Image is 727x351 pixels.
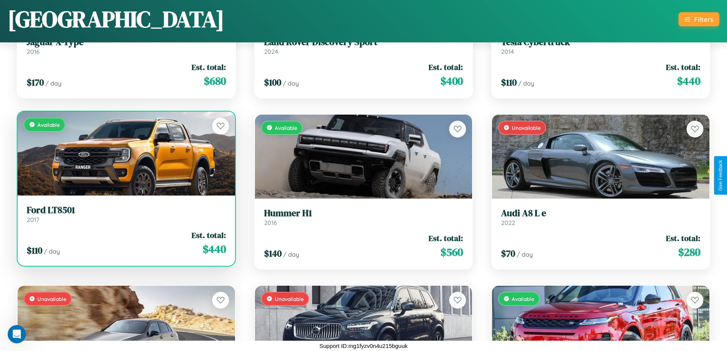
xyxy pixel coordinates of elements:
span: / day [283,79,299,87]
span: $ 440 [203,241,226,257]
a: Ford LT85012017 [27,205,226,223]
h1: [GEOGRAPHIC_DATA] [8,3,224,35]
h3: Ford LT8501 [27,205,226,216]
p: Support ID: mg1fyzv0n4u215bguuk [319,341,408,351]
span: Est. total: [666,233,700,244]
a: Land Rover Discovery Sport2024 [264,37,463,55]
span: $ 110 [27,244,42,257]
span: $ 170 [27,76,44,89]
span: $ 100 [264,76,281,89]
span: Est. total: [429,233,463,244]
span: $ 140 [264,247,282,260]
span: / day [44,247,60,255]
a: Tesla Cybertruck2014 [501,37,700,55]
span: / day [45,79,61,87]
span: 2024 [264,48,278,55]
div: Filters [694,15,713,23]
span: 2014 [501,48,514,55]
h3: Hummer H1 [264,208,463,219]
span: Est. total: [192,230,226,241]
span: $ 440 [677,73,700,89]
span: $ 70 [501,247,515,260]
span: Available [512,296,534,302]
span: $ 680 [204,73,226,89]
span: / day [518,79,534,87]
span: Unavailable [275,296,304,302]
span: / day [283,251,299,258]
span: $ 280 [678,244,700,260]
span: $ 560 [440,244,463,260]
span: / day [517,251,533,258]
h3: Tesla Cybertruck [501,37,700,48]
span: Est. total: [429,61,463,73]
span: $ 110 [501,76,517,89]
a: Hummer H12016 [264,208,463,226]
span: Available [275,125,297,131]
span: 2017 [27,216,39,223]
a: Jaguar X-Type2016 [27,37,226,55]
h3: Audi A8 L e [501,208,700,219]
div: Give Feedback [718,160,723,191]
a: Audi A8 L e2022 [501,208,700,226]
span: Unavailable [37,296,66,302]
span: Est. total: [192,61,226,73]
span: Available [37,121,60,128]
h3: Land Rover Discovery Sport [264,37,463,48]
span: 2016 [27,48,40,55]
iframe: Intercom live chat [8,325,26,343]
button: Filters [679,12,719,26]
span: Est. total: [666,61,700,73]
span: $ 400 [440,73,463,89]
span: Unavailable [512,125,541,131]
span: 2022 [501,219,515,226]
h3: Jaguar X-Type [27,37,226,48]
span: 2016 [264,219,277,226]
